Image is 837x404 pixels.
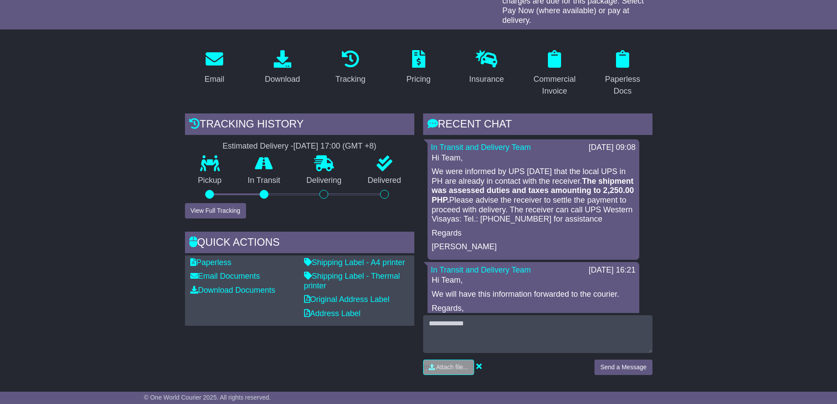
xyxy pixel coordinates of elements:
[406,73,431,85] div: Pricing
[199,47,230,88] a: Email
[599,73,647,97] div: Paperless Docs
[432,304,635,313] p: Regards,
[304,258,405,267] a: Shipping Label - A4 printer
[593,47,652,100] a: Paperless Docs
[330,47,371,88] a: Tracking
[432,276,635,285] p: Hi Team,
[423,113,652,137] div: RECENT CHAT
[185,142,414,151] div: Estimated Delivery -
[293,142,377,151] div: [DATE] 17:00 (GMT +8)
[531,73,579,97] div: Commercial Invoice
[293,176,355,186] p: Delivering
[204,73,224,85] div: Email
[432,290,635,299] p: We will have this information forwarded to the courier.
[304,272,400,290] a: Shipping Label - Thermal printer
[431,266,531,274] a: In Transit and Delivery Team
[304,309,361,318] a: Address Label
[190,258,232,267] a: Paperless
[144,394,271,401] span: © One World Courier 2025. All rights reserved.
[185,232,414,255] div: Quick Actions
[265,73,300,85] div: Download
[432,229,635,238] p: Regards
[594,360,652,375] button: Send a Message
[469,73,504,85] div: Insurance
[185,176,235,186] p: Pickup
[432,177,634,204] strong: The shipment was assessed duties and taxes amounting to 2,250.00 PHP.
[259,47,306,88] a: Download
[525,47,584,100] a: Commercial Invoice
[304,295,390,304] a: Original Address Label
[432,153,635,163] p: Hi Team,
[185,203,246,218] button: View Full Tracking
[589,266,636,275] div: [DATE] 16:21
[235,176,293,186] p: In Transit
[432,167,635,224] p: We were informed by UPS [DATE] that the local UPS in PH are already in contact with the receiver....
[464,47,510,88] a: Insurance
[185,113,414,137] div: Tracking history
[589,143,636,153] div: [DATE] 09:08
[355,176,414,186] p: Delivered
[431,143,531,152] a: In Transit and Delivery Team
[190,286,275,295] a: Download Documents
[432,242,635,252] p: [PERSON_NAME]
[190,272,260,280] a: Email Documents
[335,73,365,85] div: Tracking
[401,47,436,88] a: Pricing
